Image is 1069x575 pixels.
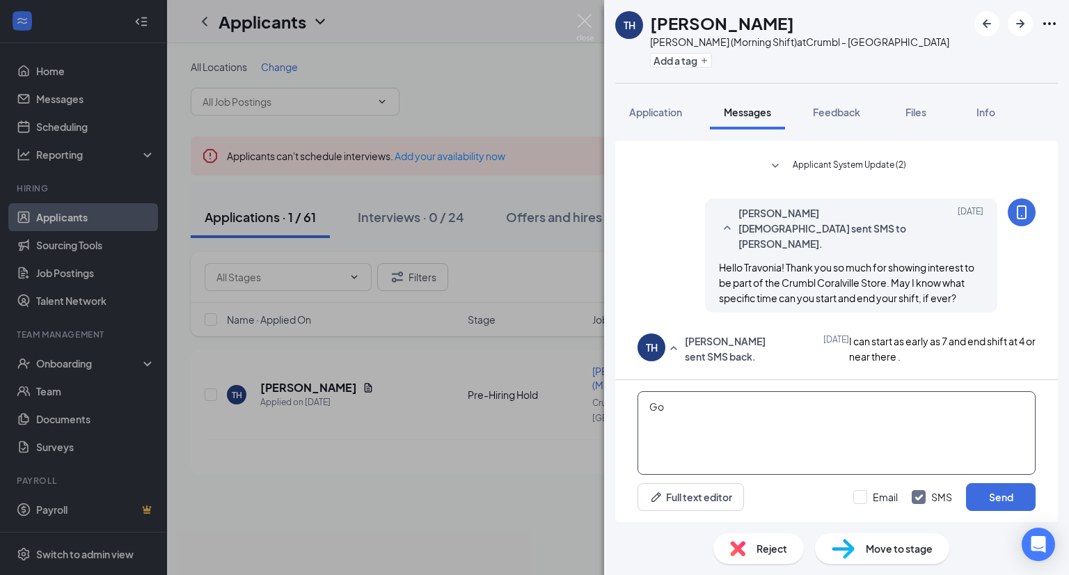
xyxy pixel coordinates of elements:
[1012,15,1029,32] svg: ArrowRight
[638,391,1036,475] textarea: Go
[724,106,771,118] span: Messages
[646,340,658,354] div: TH
[638,483,744,511] button: Full text editorPen
[1022,528,1055,561] div: Open Intercom Messenger
[757,541,787,556] span: Reject
[665,340,682,357] svg: SmallChevronUp
[974,11,999,36] button: ArrowLeftNew
[905,106,926,118] span: Files
[719,261,974,304] span: Hello Travonia! Thank you so much for showing interest to be part of the Crumbl Coralville Store....
[738,205,921,251] span: [PERSON_NAME][DEMOGRAPHIC_DATA] sent SMS to [PERSON_NAME].
[793,158,906,175] span: Applicant System Update (2)
[650,35,949,49] div: [PERSON_NAME] (Morning Shift) at Crumbl - [GEOGRAPHIC_DATA]
[649,490,663,504] svg: Pen
[966,483,1036,511] button: Send
[650,11,794,35] h1: [PERSON_NAME]
[685,333,786,364] span: [PERSON_NAME] sent SMS back.
[719,220,736,237] svg: SmallChevronUp
[624,18,635,32] div: TH
[700,56,708,65] svg: Plus
[958,205,983,251] span: [DATE]
[823,333,849,364] span: [DATE]
[767,158,784,175] svg: SmallChevronDown
[1008,11,1033,36] button: ArrowRight
[976,106,995,118] span: Info
[849,335,1036,363] span: I can start as early as 7 and end shift at 4 or near there .
[866,541,933,556] span: Move to stage
[767,158,906,175] button: SmallChevronDownApplicant System Update (2)
[1013,204,1030,221] svg: MobileSms
[1041,15,1058,32] svg: Ellipses
[629,106,682,118] span: Application
[650,53,712,68] button: PlusAdd a tag
[813,106,860,118] span: Feedback
[979,15,995,32] svg: ArrowLeftNew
